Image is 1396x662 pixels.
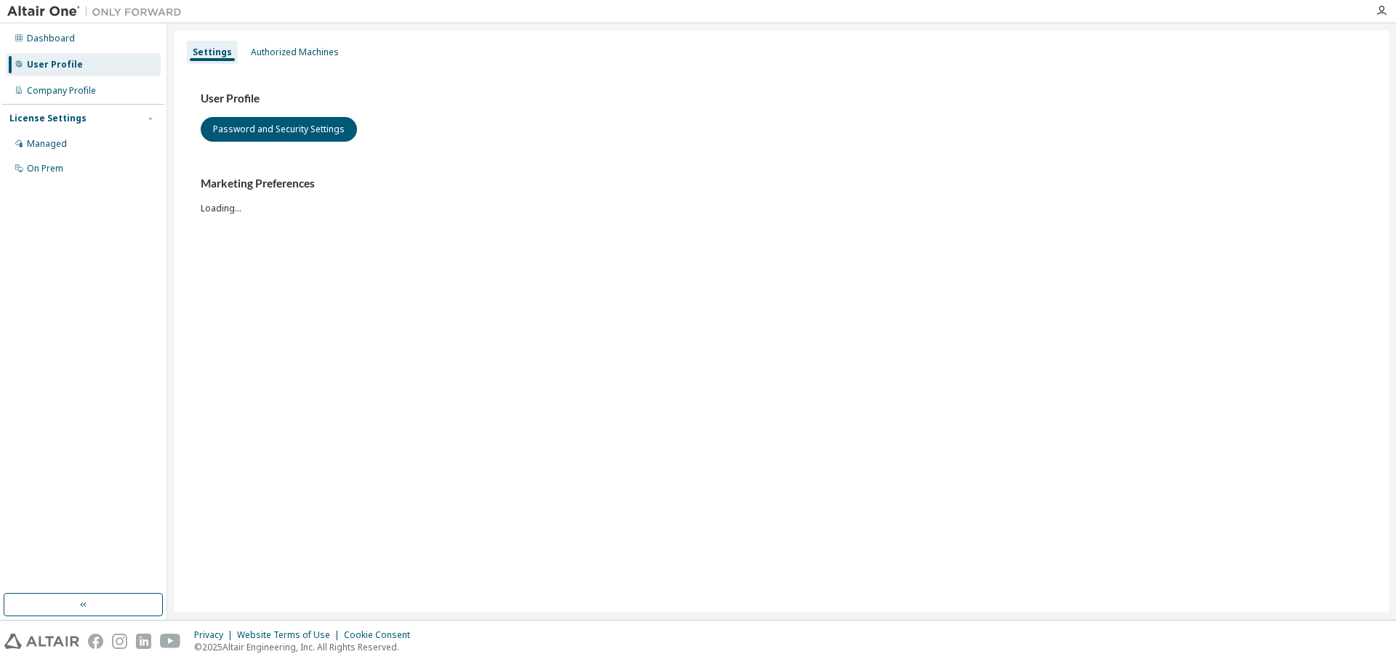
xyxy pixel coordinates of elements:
img: linkedin.svg [136,634,151,649]
div: Company Profile [27,85,96,97]
div: Loading... [201,177,1363,214]
img: facebook.svg [88,634,103,649]
p: © 2025 Altair Engineering, Inc. All Rights Reserved. [194,641,419,653]
div: User Profile [27,59,83,70]
div: Dashboard [27,33,75,44]
div: Authorized Machines [251,47,339,58]
h3: Marketing Preferences [201,177,1363,191]
div: On Prem [27,163,63,174]
h3: User Profile [201,92,1363,106]
img: Altair One [7,4,189,19]
img: altair_logo.svg [4,634,79,649]
img: youtube.svg [160,634,181,649]
div: Privacy [194,629,237,641]
div: Cookie Consent [344,629,419,641]
div: Website Terms of Use [237,629,344,641]
div: Settings [193,47,232,58]
img: instagram.svg [112,634,127,649]
div: Managed [27,138,67,150]
div: License Settings [9,113,87,124]
button: Password and Security Settings [201,117,357,142]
